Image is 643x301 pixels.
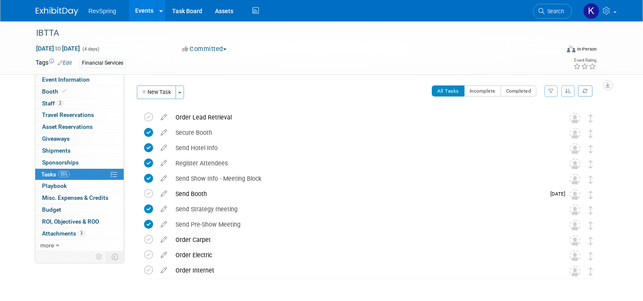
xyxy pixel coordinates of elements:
span: (4 days) [82,46,99,52]
img: ExhibitDay [36,7,78,16]
span: [DATE] [550,191,569,197]
span: Playbook [42,182,67,189]
a: edit [156,114,171,121]
button: Incomplete [464,85,501,97]
a: Staff2 [35,98,124,109]
i: Move task [589,252,593,260]
span: Giveaways [42,135,70,142]
img: Unassigned [569,204,581,216]
a: Event Information [35,74,124,85]
img: Unassigned [569,159,581,170]
a: Search [533,4,572,19]
span: more [40,242,54,249]
div: IBTTA [33,26,549,41]
span: Staff [42,100,63,107]
a: edit [156,175,171,182]
a: Playbook [35,180,124,192]
i: Move task [589,130,593,138]
img: Unassigned [569,250,581,261]
span: Shipments [42,147,71,154]
i: Move task [589,267,593,275]
a: Refresh [578,85,592,97]
a: Booth [35,86,124,97]
a: edit [156,267,171,274]
a: Shipments [35,145,124,156]
div: Event Rating [573,58,596,62]
a: edit [156,144,171,152]
div: Send Booth [171,187,545,201]
i: Move task [589,237,593,245]
img: Unassigned [569,220,581,231]
button: All Tasks [432,85,465,97]
span: Travel Reservations [42,111,94,118]
span: ROI, Objectives & ROO [42,218,99,225]
i: Move task [589,221,593,230]
a: Edit [58,60,72,66]
div: Send Strategy meeting [171,202,552,216]
img: Unassigned [569,128,581,139]
img: Unassigned [569,113,581,124]
img: Format-Inperson.png [567,45,575,52]
i: Move task [589,160,593,168]
span: Asset Reservations [42,123,93,130]
div: Order Lead Retrieval [171,110,552,125]
img: Unassigned [569,174,581,185]
span: Booth [42,88,68,95]
button: New Task [137,85,176,99]
span: RevSpring [88,8,116,14]
img: Unassigned [569,143,581,154]
div: Order Carpet [171,233,552,247]
span: 55% [58,171,70,177]
span: Budget [42,206,61,213]
a: Attachments3 [35,228,124,239]
img: Kelsey Culver [583,3,599,19]
a: Misc. Expenses & Credits [35,192,124,204]
span: Event Information [42,76,90,83]
span: Attachments [42,230,85,237]
button: Committed [179,45,230,54]
div: Order Electric [171,248,552,262]
div: In-Person [577,46,597,52]
i: Move task [589,176,593,184]
i: Move task [589,145,593,153]
span: [DATE] [DATE] [36,45,80,52]
div: Secure Booth [171,125,552,140]
i: Move task [589,206,593,214]
a: edit [156,251,171,259]
i: Move task [589,191,593,199]
div: Financial Services [79,59,126,68]
div: Register Attendees [171,156,552,170]
a: edit [156,236,171,244]
a: edit [156,129,171,136]
button: Completed [501,85,537,97]
div: Send Hotel Info [171,141,552,155]
a: edit [156,221,171,228]
a: more [35,240,124,251]
i: Booth reservation complete [62,89,66,94]
img: Unassigned [569,235,581,246]
td: Tags [36,58,72,68]
div: Send Show Info - Meeting Block [171,171,552,186]
a: edit [156,159,171,167]
a: Travel Reservations [35,109,124,121]
a: ROI, Objectives & ROO [35,216,124,227]
a: Tasks55% [35,169,124,180]
a: edit [156,205,171,213]
span: 2 [57,100,63,106]
span: Misc. Expenses & Credits [42,194,108,201]
span: Search [544,8,564,14]
a: Budget [35,204,124,216]
div: Send Pre-Show Meeting [171,217,552,232]
span: 3 [78,230,85,236]
a: Sponsorships [35,157,124,168]
div: Order Internet [171,263,552,278]
div: Event Format [514,44,597,57]
span: to [54,45,62,52]
img: Unassigned [569,189,581,200]
td: Personalize Event Tab Strip [92,251,107,262]
td: Toggle Event Tabs [107,251,124,262]
a: Asset Reservations [35,121,124,133]
i: Move task [589,114,593,122]
a: Giveaways [35,133,124,145]
span: Tasks [41,171,70,178]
